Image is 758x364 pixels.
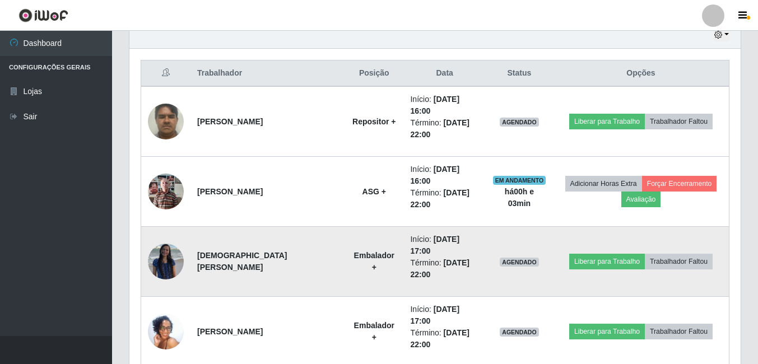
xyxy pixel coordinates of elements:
button: Forçar Encerramento [642,176,717,192]
strong: [PERSON_NAME] [197,187,263,196]
strong: Embalador + [354,251,394,272]
strong: ASG + [362,187,386,196]
li: Término: [410,187,478,211]
button: Adicionar Horas Extra [565,176,642,192]
time: [DATE] 16:00 [410,95,459,115]
time: [DATE] 17:00 [410,305,459,325]
button: Trabalhador Faltou [645,254,713,269]
th: Posição [345,60,403,87]
li: Início: [410,94,478,117]
strong: há 00 h e 03 min [505,187,534,208]
li: Início: [410,304,478,327]
button: Avaliação [621,192,661,207]
th: Trabalhador [190,60,345,87]
li: Término: [410,327,478,351]
li: Início: [410,164,478,187]
strong: [PERSON_NAME] [197,327,263,336]
span: AGENDADO [500,118,539,127]
img: 1752587880902.jpeg [148,97,184,145]
strong: [DEMOGRAPHIC_DATA] [PERSON_NAME] [197,251,287,272]
li: Início: [410,234,478,257]
img: 1753363159449.jpeg [148,167,184,215]
th: Opções [553,60,729,87]
span: AGENDADO [500,328,539,337]
button: Liberar para Trabalho [569,254,645,269]
button: Liberar para Trabalho [569,114,645,129]
strong: [PERSON_NAME] [197,117,263,126]
button: Trabalhador Faltou [645,324,713,339]
button: Liberar para Trabalho [569,324,645,339]
img: 1664103372055.jpeg [148,244,184,279]
span: AGENDADO [500,258,539,267]
li: Término: [410,257,478,281]
img: CoreUI Logo [18,8,68,22]
th: Data [403,60,485,87]
time: [DATE] 16:00 [410,165,459,185]
strong: Embalador + [354,321,394,342]
li: Término: [410,117,478,141]
span: EM ANDAMENTO [493,176,546,185]
strong: Repositor + [352,117,396,126]
button: Trabalhador Faltou [645,114,713,129]
time: [DATE] 17:00 [410,235,459,255]
th: Status [486,60,553,87]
